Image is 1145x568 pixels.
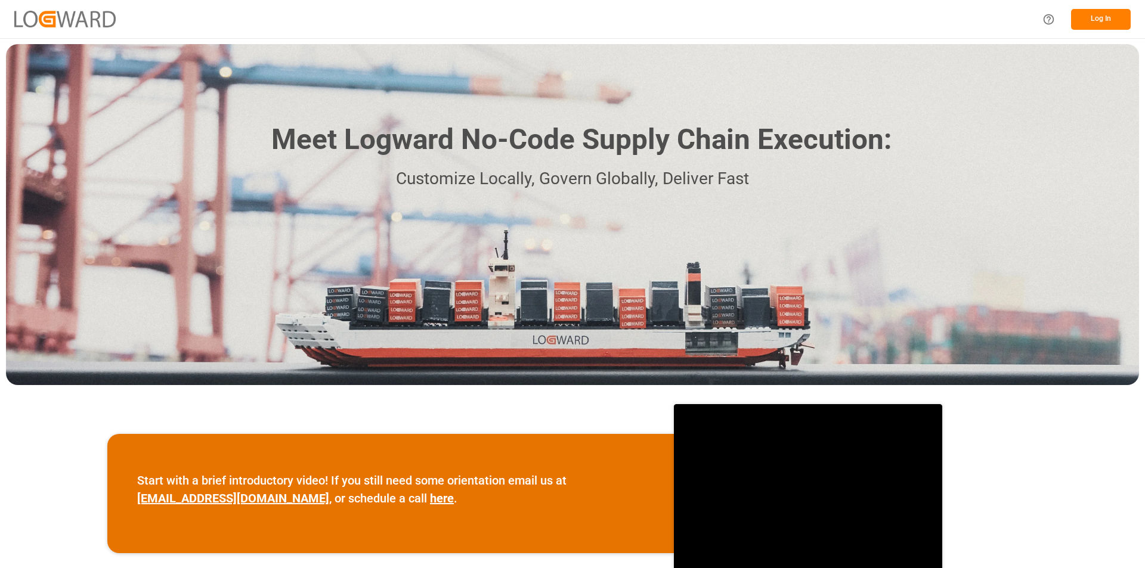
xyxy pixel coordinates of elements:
[137,471,644,507] p: Start with a brief introductory video! If you still need some orientation email us at , or schedu...
[137,491,329,505] a: [EMAIL_ADDRESS][DOMAIN_NAME]
[271,119,892,161] h1: Meet Logward No-Code Supply Chain Execution:
[253,166,892,193] p: Customize Locally, Govern Globally, Deliver Fast
[1071,9,1131,30] button: Log In
[1035,6,1062,33] button: Help Center
[14,11,116,27] img: Logward_new_orange.png
[430,491,454,505] a: here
